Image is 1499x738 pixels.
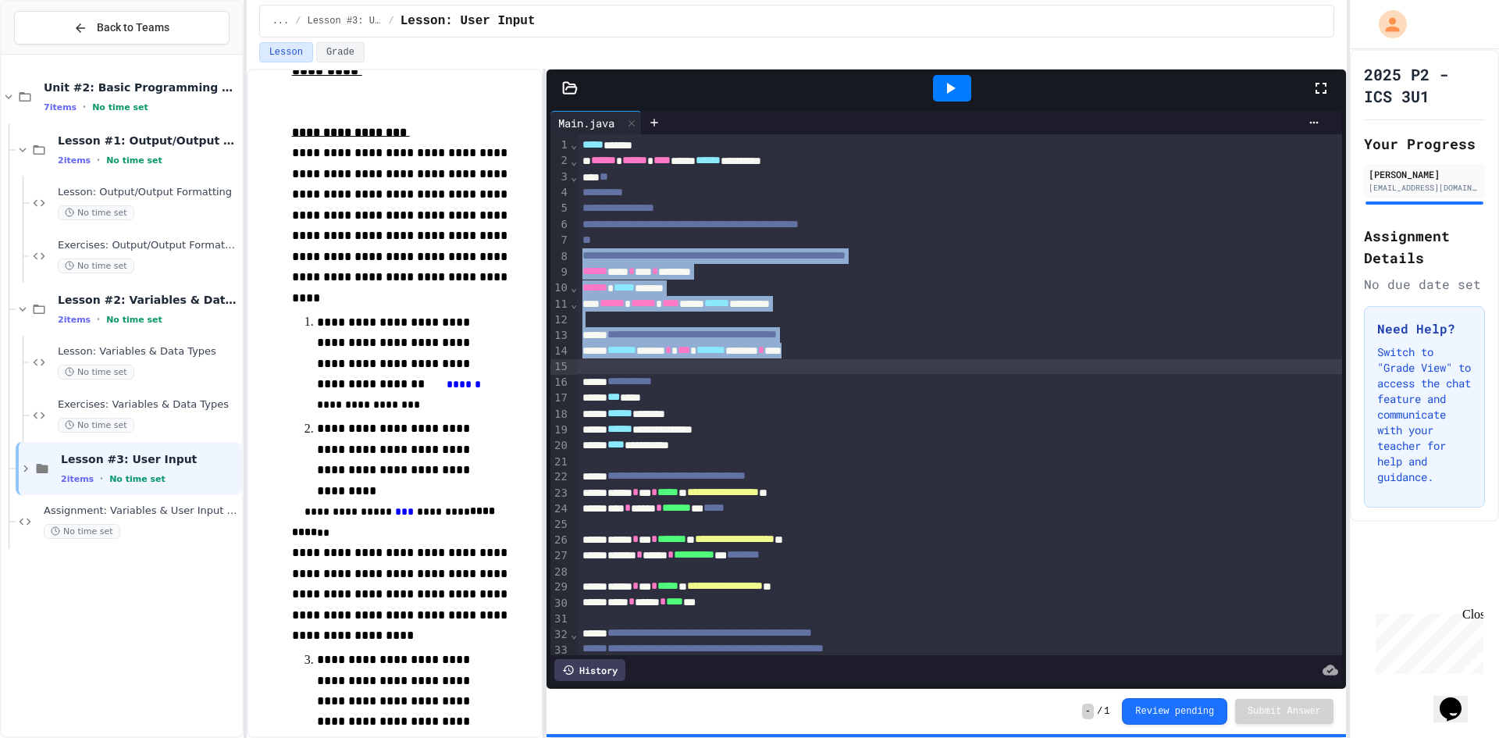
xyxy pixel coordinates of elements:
[1369,608,1483,674] iframe: chat widget
[58,293,239,307] span: Lesson #2: Variables & Data Types
[550,579,570,595] div: 29
[550,533,570,548] div: 26
[92,102,148,112] span: No time set
[58,418,134,433] span: No time set
[58,365,134,380] span: No time set
[307,15,382,27] span: Lesson #3: User Input
[1433,676,1483,722] iframe: chat widget
[550,469,570,485] div: 22
[550,611,570,627] div: 31
[401,12,536,30] span: Lesson: User Input
[1364,63,1485,107] h1: 2025 P2 - ICS 3U1
[550,643,570,658] div: 33
[58,155,91,166] span: 2 items
[550,565,570,580] div: 28
[550,596,570,611] div: 30
[1097,705,1102,718] span: /
[570,155,578,167] span: Fold line
[550,486,570,501] div: 23
[550,390,570,406] div: 17
[61,452,239,466] span: Lesson #3: User Input
[570,298,578,310] span: Fold line
[316,42,365,62] button: Grade
[550,280,570,296] div: 10
[1369,167,1480,181] div: [PERSON_NAME]
[550,548,570,564] div: 27
[6,6,108,99] div: Chat with us now!Close
[1377,319,1472,338] h3: Need Help?
[570,281,578,294] span: Fold line
[1364,133,1485,155] h2: Your Progress
[550,438,570,454] div: 20
[550,422,570,438] div: 19
[100,472,103,485] span: •
[550,375,570,390] div: 16
[550,115,622,131] div: Main.java
[106,155,162,166] span: No time set
[1248,705,1321,718] span: Submit Answer
[58,134,239,148] span: Lesson #1: Output/Output Formatting
[14,11,230,45] button: Back to Teams
[1369,182,1480,194] div: [EMAIL_ADDRESS][DOMAIN_NAME]
[259,42,313,62] button: Lesson
[550,249,570,265] div: 8
[58,258,134,273] span: No time set
[272,15,290,27] span: ...
[1082,704,1094,719] span: -
[550,359,570,375] div: 15
[550,297,570,312] div: 11
[58,398,239,412] span: Exercises: Variables & Data Types
[570,628,578,640] span: Fold line
[44,80,239,94] span: Unit #2: Basic Programming Concepts
[106,315,162,325] span: No time set
[570,138,578,151] span: Fold line
[1104,705,1109,718] span: 1
[44,524,120,539] span: No time set
[550,455,570,470] div: 21
[58,345,239,358] span: Lesson: Variables & Data Types
[388,15,393,27] span: /
[1377,344,1472,485] p: Switch to "Grade View" to access the chat feature and communicate with your teacher for help and ...
[295,15,301,27] span: /
[550,153,570,169] div: 2
[550,407,570,422] div: 18
[1122,698,1227,725] button: Review pending
[550,344,570,359] div: 14
[83,101,86,113] span: •
[550,627,570,643] div: 32
[58,186,239,199] span: Lesson: Output/Output Formatting
[550,265,570,280] div: 9
[97,313,100,326] span: •
[109,474,166,484] span: No time set
[570,170,578,183] span: Fold line
[550,217,570,233] div: 6
[1235,699,1333,724] button: Submit Answer
[554,659,625,681] div: History
[550,201,570,216] div: 5
[44,102,77,112] span: 7 items
[550,328,570,344] div: 13
[97,154,100,166] span: •
[1364,225,1485,269] h2: Assignment Details
[58,315,91,325] span: 2 items
[44,504,239,518] span: Assignment: Variables & User Input Practice
[550,233,570,248] div: 7
[1364,275,1485,294] div: No due date set
[58,239,239,252] span: Exercises: Output/Output Formatting
[550,169,570,185] div: 3
[550,111,642,134] div: Main.java
[550,312,570,328] div: 12
[1362,6,1411,42] div: My Account
[550,501,570,517] div: 24
[550,517,570,533] div: 25
[61,474,94,484] span: 2 items
[97,20,169,36] span: Back to Teams
[550,137,570,153] div: 1
[58,205,134,220] span: No time set
[550,185,570,201] div: 4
